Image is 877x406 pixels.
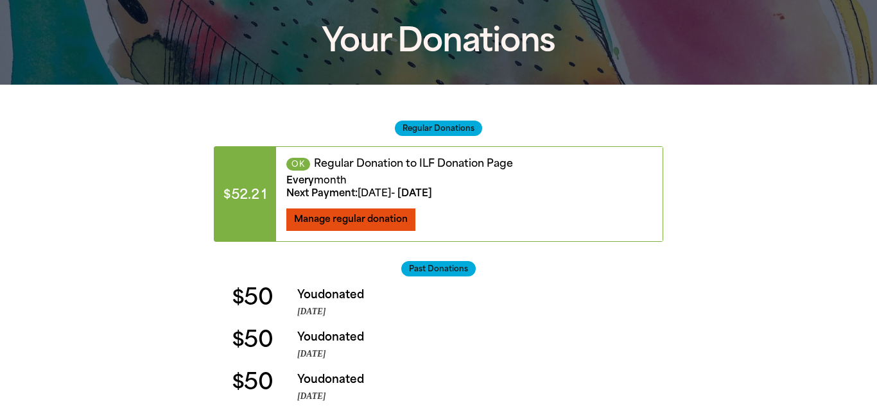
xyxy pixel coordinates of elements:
[358,187,391,199] strong: [DATE]
[401,261,476,276] span: Past Donations
[232,371,272,393] span: $50
[297,330,318,343] em: You
[232,329,272,351] span: $50
[286,187,358,199] span: Next Payment :
[297,373,318,385] em: You
[318,373,364,385] span: donated
[318,330,364,343] span: donated
[286,208,415,231] button: Manage regular donation
[297,348,663,360] p: [DATE]
[314,174,347,186] strong: month
[286,187,432,199] span: - [DATE]
[395,121,482,136] span: Regular Donations
[232,287,272,309] span: $50
[297,288,318,301] em: You
[214,147,276,241] span: $52.21
[322,21,556,60] span: Your Donations
[294,214,408,224] span: Manage regular donation
[297,305,663,318] p: [DATE]
[286,157,652,171] p: Regular Donation to ILF Donation Page
[286,174,314,186] span: Every
[318,288,364,301] span: donated
[297,390,663,403] p: [DATE]
[286,158,310,171] span: OK
[214,146,663,241] div: Paginated content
